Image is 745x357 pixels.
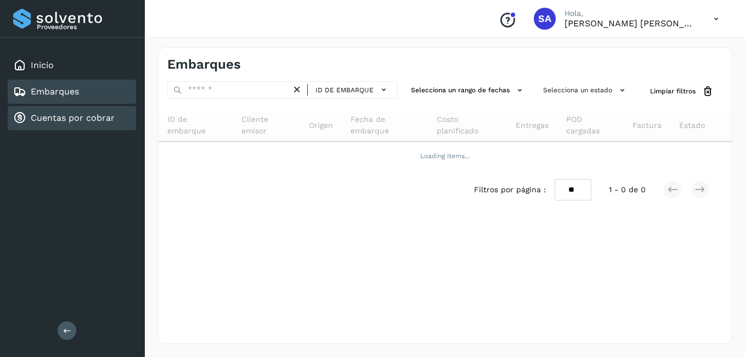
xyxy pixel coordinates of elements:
a: Cuentas por cobrar [31,113,115,123]
span: Costo planificado [437,114,498,137]
h4: Embarques [167,57,241,72]
a: Inicio [31,60,54,70]
span: Fecha de embarque [351,114,419,137]
span: Limpiar filtros [650,86,696,96]
span: ID de embarque [315,85,374,95]
span: ID de embarque [167,114,224,137]
span: Factura [633,120,662,131]
p: Proveedores [37,23,132,31]
button: ID de embarque [312,82,393,98]
div: Embarques [8,80,136,104]
span: Origen [309,120,333,131]
button: Limpiar filtros [641,81,723,102]
td: Loading items... [159,142,731,170]
span: POD cargadas [566,114,615,137]
button: Selecciona un rango de fechas [407,81,530,99]
p: Hola, [565,9,696,18]
button: Selecciona un estado [539,81,633,99]
div: Cuentas por cobrar [8,106,136,130]
p: Saul Armando Palacios Martinez [565,18,696,29]
span: Cliente emisor [241,114,291,137]
div: Inicio [8,53,136,77]
a: Embarques [31,86,79,97]
span: Entregas [516,120,549,131]
span: 1 - 0 de 0 [609,184,646,196]
span: Estado [679,120,705,131]
span: Filtros por página : [474,184,546,196]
